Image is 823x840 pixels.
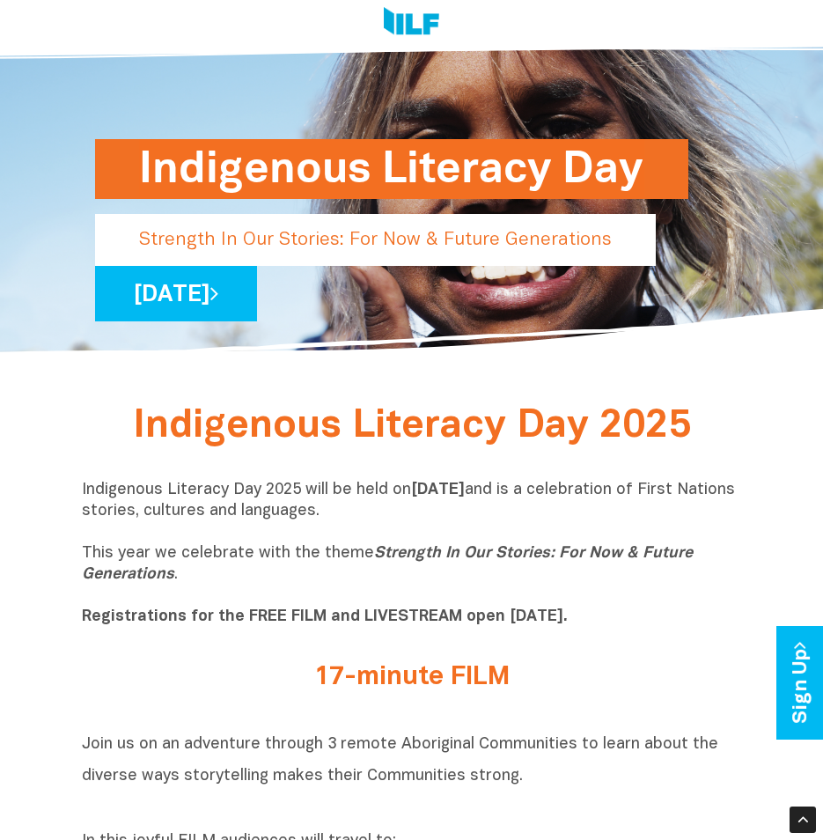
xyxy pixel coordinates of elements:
[133,409,691,445] span: Indigenous Literacy Day 2025
[95,213,600,228] a: Indigenous Literacy Day
[95,663,729,692] h2: 17-minute FILM
[82,480,742,628] p: Indigenous Literacy Day 2025 will be held on and is a celebration of First Nations stories, cultu...
[82,737,718,784] span: Join us on an adventure through 3 remote Aboriginal Communities to learn about the diverse ways s...
[411,483,465,497] b: [DATE]
[95,214,656,266] p: Strength In Our Stories: For Now & Future Generations
[82,609,568,624] b: Registrations for the FREE FILM and LIVESTREAM open [DATE].
[82,546,693,582] i: Strength In Our Stories: For Now & Future Generations
[139,139,644,199] h1: Indigenous Literacy Day
[384,7,439,37] img: Logo
[95,266,257,321] a: [DATE]
[790,807,816,833] div: Scroll Back to Top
